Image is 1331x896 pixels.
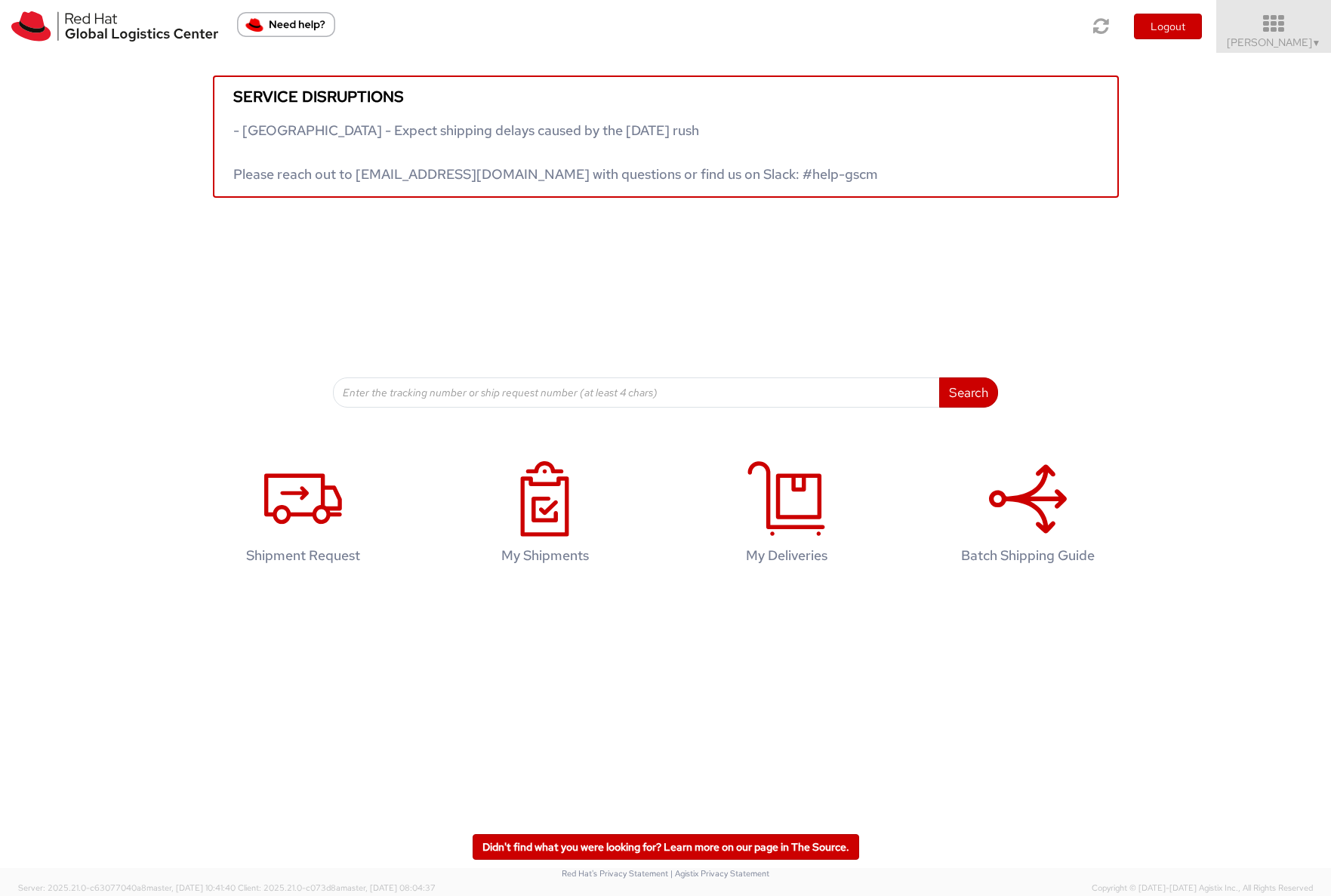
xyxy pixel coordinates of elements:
h5: Service disruptions [233,88,1098,105]
button: Need help? [237,12,335,37]
a: My Shipments [432,445,658,587]
a: Shipment Request [190,445,417,587]
h4: Shipment Request [206,548,401,563]
span: Client: 2025.21.0-c073d8a [238,882,436,893]
img: rh-logistics-00dfa346123c4ec078e1.svg [11,11,218,42]
input: Enter the tracking number or ship request number (at least 4 chars) [333,377,941,408]
a: Service disruptions - [GEOGRAPHIC_DATA] - Expect shipping delays caused by the [DATE] rush Please... [213,75,1119,198]
span: [PERSON_NAME] [1227,35,1321,49]
button: Search [939,377,998,408]
span: Copyright © [DATE]-[DATE] Agistix Inc., All Rights Reserved [1092,882,1313,894]
a: Batch Shipping Guide [915,445,1142,587]
button: Logout [1134,14,1202,39]
span: master, [DATE] 08:04:37 [340,882,436,893]
span: Server: 2025.21.0-c63077040a8 [18,882,236,893]
h4: My Shipments [448,548,642,563]
a: Didn't find what you were looking for? Learn more on our page in The Source. [473,834,859,860]
h4: Batch Shipping Guide [931,548,1126,563]
h4: My Deliveries [689,548,884,563]
span: - [GEOGRAPHIC_DATA] - Expect shipping delays caused by the [DATE] rush Please reach out to [EMAIL... [233,122,878,183]
a: Red Hat's Privacy Statement [562,868,668,879]
span: master, [DATE] 10:41:40 [146,882,236,893]
a: | Agistix Privacy Statement [670,868,769,879]
span: ▼ [1312,37,1321,49]
a: My Deliveries [673,445,900,587]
